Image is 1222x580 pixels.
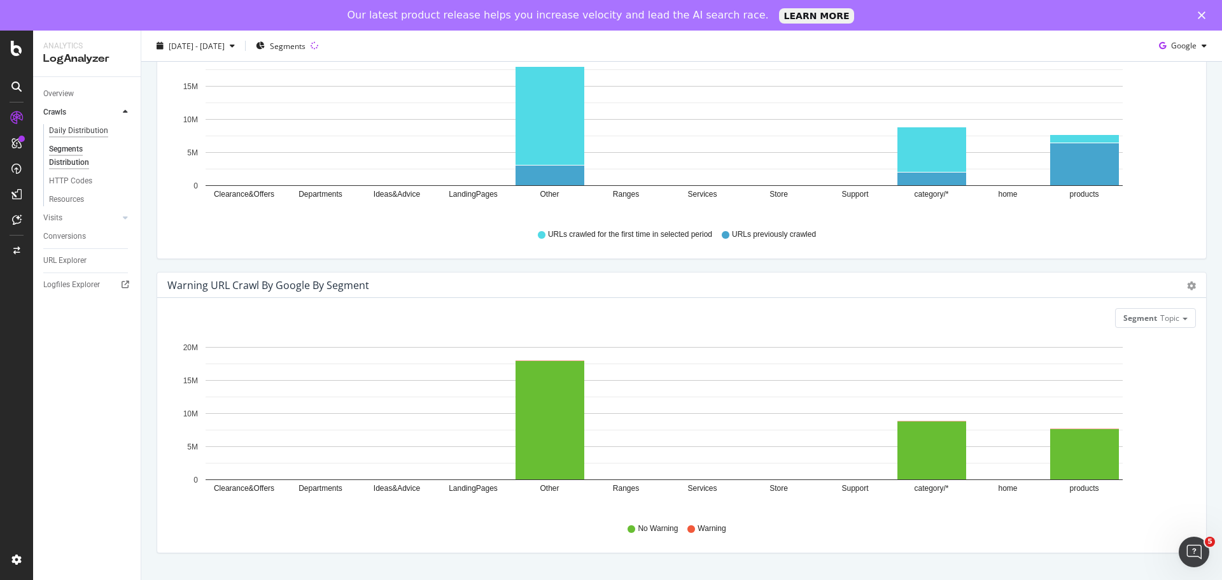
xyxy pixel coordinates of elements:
[732,229,816,240] span: URLs previously crawled
[187,442,198,451] text: 5M
[449,190,498,199] text: LandingPages
[1179,537,1209,567] iframe: Intercom live chat
[841,190,869,199] text: Support
[49,193,84,206] div: Resources
[374,190,421,199] text: Ideas&Advice
[43,52,130,66] div: LogAnalyzer
[449,485,498,493] text: LandingPages
[638,523,678,534] span: No Warning
[298,190,342,199] text: Departments
[43,87,132,101] a: Overview
[687,485,717,493] text: Services
[214,485,274,493] text: Clearance&Offers
[43,87,74,101] div: Overview
[49,193,132,206] a: Resources
[183,115,198,124] text: 10M
[1154,36,1212,56] button: Google
[43,106,119,119] a: Crawls
[193,181,198,190] text: 0
[698,523,726,534] span: Warning
[374,485,421,493] text: Ideas&Advice
[43,41,130,52] div: Analytics
[1205,537,1215,547] span: 5
[841,485,869,493] text: Support
[779,8,855,24] a: LEARN MORE
[914,485,948,493] text: category/*
[1198,11,1211,19] div: Close
[49,143,132,169] a: Segments Distribution
[613,485,639,493] text: Ranges
[1069,190,1099,199] text: products
[270,40,305,51] span: Segments
[214,190,274,199] text: Clearance&Offers
[1187,281,1196,290] div: gear
[183,376,198,385] text: 15M
[167,44,1186,217] svg: A chart.
[49,124,132,138] a: Daily Distribution
[540,485,559,493] text: Other
[548,229,712,240] span: URLs crawled for the first time in selected period
[613,190,639,199] text: Ranges
[49,174,92,188] div: HTTP Codes
[251,36,311,56] button: Segments
[151,36,240,56] button: [DATE] - [DATE]
[183,409,198,418] text: 10M
[769,485,788,493] text: Store
[167,338,1186,511] svg: A chart.
[914,190,948,199] text: category/*
[998,190,1017,199] text: home
[998,485,1017,493] text: home
[43,211,62,225] div: Visits
[298,485,342,493] text: Departments
[43,106,66,119] div: Crawls
[43,211,119,225] a: Visits
[169,40,225,51] span: [DATE] - [DATE]
[187,148,198,157] text: 5M
[43,230,86,243] div: Conversions
[193,476,198,485] text: 0
[1123,313,1157,323] span: Segment
[348,9,769,22] div: Our latest product release helps you increase velocity and lead the AI search race.
[540,190,559,199] text: Other
[769,190,788,199] text: Store
[167,279,369,292] div: Warning URL Crawl by google by Segment
[43,254,132,267] a: URL Explorer
[43,254,87,267] div: URL Explorer
[183,343,198,352] text: 20M
[183,82,198,91] text: 15M
[43,230,132,243] a: Conversions
[1171,40,1197,51] span: Google
[49,124,108,138] div: Daily Distribution
[43,278,100,292] div: Logfiles Explorer
[687,190,717,199] text: Services
[49,143,120,169] div: Segments Distribution
[1069,485,1099,493] text: products
[49,174,132,188] a: HTTP Codes
[43,278,132,292] a: Logfiles Explorer
[1160,313,1179,323] span: Topic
